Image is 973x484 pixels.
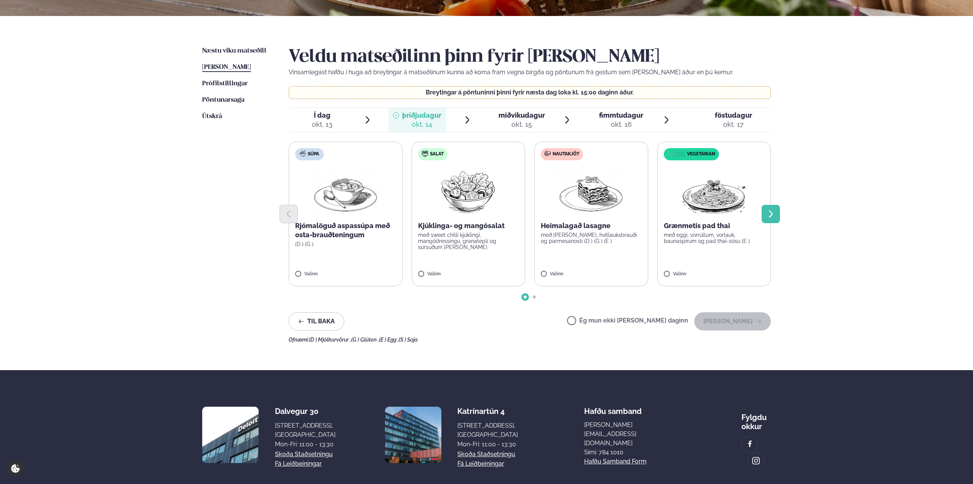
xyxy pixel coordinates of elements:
[533,296,536,299] span: Go to slide 2
[435,166,502,215] img: Salad.png
[275,407,336,416] div: Dalvegur 30
[498,120,545,129] div: okt. 15
[666,151,687,158] img: icon
[430,151,444,157] span: Salat
[742,436,758,452] a: image alt
[312,111,332,120] span: Í dag
[280,205,298,223] button: Previous slide
[202,96,244,105] a: Pöntunarsaga
[351,337,379,343] span: (G ) Glúten ,
[584,457,647,466] a: Hafðu samband form
[715,111,752,119] span: föstudagur
[289,312,344,331] button: Til baka
[202,46,267,56] a: Næstu viku matseðill
[599,120,643,129] div: okt. 16
[524,296,527,299] span: Go to slide 1
[202,407,259,463] img: image alt
[457,450,515,459] a: Skoða staðsetningu
[457,440,518,449] div: Mon-Fri: 11:00 - 13:30
[694,312,771,331] button: [PERSON_NAME]
[379,337,399,343] span: (E ) Egg ,
[295,221,396,240] p: Rjómalöguð aspassúpa með osta-brauðteningum
[275,459,322,468] a: Fá leiðbeiningar
[664,232,765,244] p: með eggi, vorrúllum, vorlauk, baunaspírum og pad thai-sósu (E )
[8,461,23,476] a: Cookie settings
[752,457,760,465] img: image alt
[295,241,396,247] p: (D ) (G )
[762,205,780,223] button: Next slide
[289,337,771,343] div: Ofnæmi:
[297,89,763,96] p: Breytingar á pöntuninni þinni fyrir næsta dag loka kl. 15:00 daginn áður.
[402,111,441,119] span: þriðjudagur
[402,120,441,129] div: okt. 14
[275,450,333,459] a: Skoða staðsetningu
[202,64,251,70] span: [PERSON_NAME]
[202,79,248,88] a: Prófílstillingar
[553,151,579,157] span: Nautakjöt
[545,150,551,157] img: beef.svg
[309,337,351,343] span: (D ) Mjólkurvörur ,
[300,150,306,157] img: soup.svg
[289,46,771,68] h2: Veldu matseðilinn þinn fyrir [PERSON_NAME]
[202,80,248,87] span: Prófílstillingar
[422,150,428,157] img: salad.svg
[385,407,441,463] img: image alt
[599,111,643,119] span: fimmtudagur
[457,407,518,416] div: Katrínartún 4
[418,232,519,250] p: með sweet chilli kjúklingi, mangódressingu, granatepli og súrsuðum [PERSON_NAME]
[202,113,222,120] span: Útskrá
[748,453,764,469] a: image alt
[541,221,642,230] p: Heimalagað lasagne
[715,120,752,129] div: okt. 17
[457,421,518,439] div: [STREET_ADDRESS], [GEOGRAPHIC_DATA]
[746,440,754,449] img: image alt
[202,63,251,72] a: [PERSON_NAME]
[275,440,336,449] div: Mon-Fri: 11:00 - 13:30
[584,448,676,457] p: Sími: 784 1010
[399,337,418,343] span: (S ) Soja
[457,459,504,468] a: Fá leiðbeiningar
[584,420,676,448] a: [PERSON_NAME][EMAIL_ADDRESS][DOMAIN_NAME]
[202,112,222,121] a: Útskrá
[202,97,244,103] span: Pöntunarsaga
[312,166,379,215] img: Soup.png
[541,232,642,244] p: með [PERSON_NAME], hvítlauksbrauði og parmesanosti (D ) (G ) (E )
[558,166,625,215] img: Lasagna.png
[275,421,336,439] div: [STREET_ADDRESS], [GEOGRAPHIC_DATA]
[308,151,319,157] span: Súpa
[681,166,748,215] img: Spagetti.png
[498,111,545,119] span: miðvikudagur
[687,151,715,157] span: Vegetarian
[418,221,519,230] p: Kjúklinga- og mangósalat
[312,120,332,129] div: okt. 13
[289,68,771,77] p: Vinsamlegast hafðu í huga að breytingar á matseðlinum kunna að koma fram vegna birgða og pöntunum...
[664,221,765,230] p: Grænmetis pad thai
[584,401,642,416] span: Hafðu samband
[202,48,267,54] span: Næstu viku matseðill
[741,407,771,431] div: Fylgdu okkur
